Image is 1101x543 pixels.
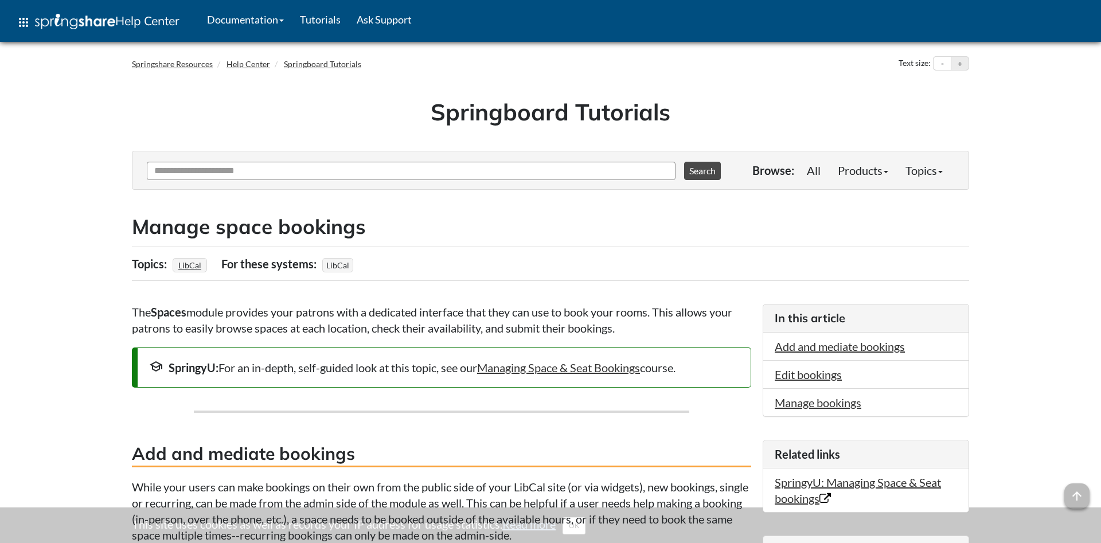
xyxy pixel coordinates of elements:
a: LibCal [177,257,203,274]
a: Products [829,159,897,182]
div: This site uses cookies as well as records your IP address for usage statistics. [120,516,981,534]
h2: Manage space bookings [132,213,969,241]
div: For these systems: [221,253,319,275]
span: Help Center [115,13,179,28]
div: Topics: [132,253,170,275]
span: school [149,360,163,373]
h3: Add and mediate bookings [132,442,751,467]
a: Springshare Resources [132,59,213,69]
button: Increase text size [951,57,969,71]
p: Browse: [752,162,794,178]
a: Help Center [227,59,270,69]
a: SpringyU: Managing Space & Seat bookings [775,475,941,505]
a: arrow_upward [1064,485,1090,498]
a: Ask Support [349,5,420,34]
img: Springshare [35,14,115,29]
a: Managing Space & Seat Bookings [477,361,640,374]
p: The module provides your patrons with a dedicated interface that they can use to book your rooms.... [132,304,751,336]
h1: Springboard Tutorials [140,96,961,128]
strong: Spaces [151,305,186,319]
h3: In this article [775,310,957,326]
div: Text size: [896,56,933,71]
a: All [798,159,829,182]
a: Documentation [199,5,292,34]
button: Search [684,162,721,180]
a: Add and mediate bookings [775,339,905,353]
a: apps Help Center [9,5,188,40]
a: Tutorials [292,5,349,34]
span: apps [17,15,30,29]
a: Manage bookings [775,396,861,409]
span: arrow_upward [1064,483,1090,509]
strong: SpringyU: [169,361,218,374]
a: Edit bookings [775,368,842,381]
span: Related links [775,447,840,461]
a: Topics [897,159,951,182]
a: Springboard Tutorials [284,59,361,69]
p: While your users can make bookings on their own from the public side of your LibCal site (or via ... [132,479,751,543]
div: For an in-depth, self-guided look at this topic, see our course. [149,360,739,376]
button: Decrease text size [934,57,951,71]
span: LibCal [322,258,353,272]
